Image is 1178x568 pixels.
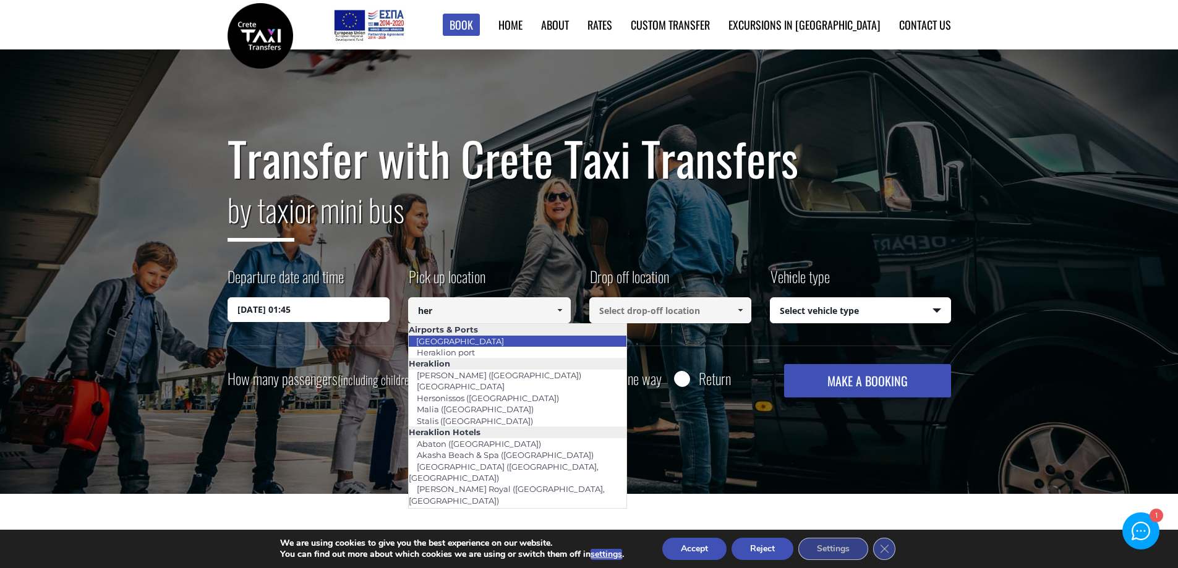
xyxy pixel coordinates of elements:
[732,538,793,560] button: Reject
[631,17,710,33] a: Custom Transfer
[409,480,605,509] a: [PERSON_NAME] Royal ([GEOGRAPHIC_DATA], [GEOGRAPHIC_DATA])
[587,17,612,33] a: Rates
[332,6,406,43] img: e-bannersEUERDF180X90.jpg
[873,538,895,560] button: Close GDPR Cookie Banner
[1150,509,1163,522] div: 1
[408,266,485,297] label: Pick up location
[591,549,622,560] button: settings
[409,378,513,395] a: [GEOGRAPHIC_DATA]
[280,549,624,560] p: You can find out more about which cookies we are using or switch them off in .
[409,367,589,384] a: [PERSON_NAME] ([GEOGRAPHIC_DATA])
[770,298,950,324] span: Select vehicle type
[409,401,542,418] a: Malia ([GEOGRAPHIC_DATA])
[728,17,881,33] a: Excursions in [GEOGRAPHIC_DATA]
[409,426,626,438] li: Heraklion Hotels
[228,186,294,242] span: by taxi
[408,297,571,323] input: Select pickup location
[589,297,752,323] input: Select drop-off location
[662,538,727,560] button: Accept
[770,266,830,297] label: Vehicle type
[541,17,569,33] a: About
[498,17,523,33] a: Home
[280,538,624,549] p: We are using cookies to give you the best experience on our website.
[408,333,512,350] a: [GEOGRAPHIC_DATA]
[443,14,480,36] a: Book
[798,538,868,560] button: Settings
[409,458,599,486] a: [GEOGRAPHIC_DATA] ([GEOGRAPHIC_DATA], [GEOGRAPHIC_DATA])
[409,412,541,430] a: Stalis ([GEOGRAPHIC_DATA])
[784,364,950,397] button: MAKE A BOOKING
[228,364,424,394] label: How many passengers ?
[228,132,951,184] h1: Transfer with Crete Taxi Transfers
[228,3,293,69] img: Crete Taxi Transfers | Safe Taxi Transfer Services from to Heraklion Airport, Chania Airport, Ret...
[338,370,417,389] small: (including children)
[228,28,293,41] a: Crete Taxi Transfers | Safe Taxi Transfer Services from to Heraklion Airport, Chania Airport, Ret...
[899,17,951,33] a: Contact us
[409,344,483,361] a: Heraklion port
[228,184,951,251] h2: or mini bus
[589,266,669,297] label: Drop off location
[549,297,570,323] a: Show All Items
[409,389,567,407] a: Hersonissos ([GEOGRAPHIC_DATA])
[730,297,751,323] a: Show All Items
[699,371,731,386] label: Return
[409,324,626,335] li: Airports & Ports
[409,358,626,369] li: Heraklion
[409,435,549,452] a: Abaton ([GEOGRAPHIC_DATA])
[228,266,344,297] label: Departure date and time
[409,446,602,464] a: Akasha Beach & Spa ([GEOGRAPHIC_DATA])
[620,371,662,386] label: One way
